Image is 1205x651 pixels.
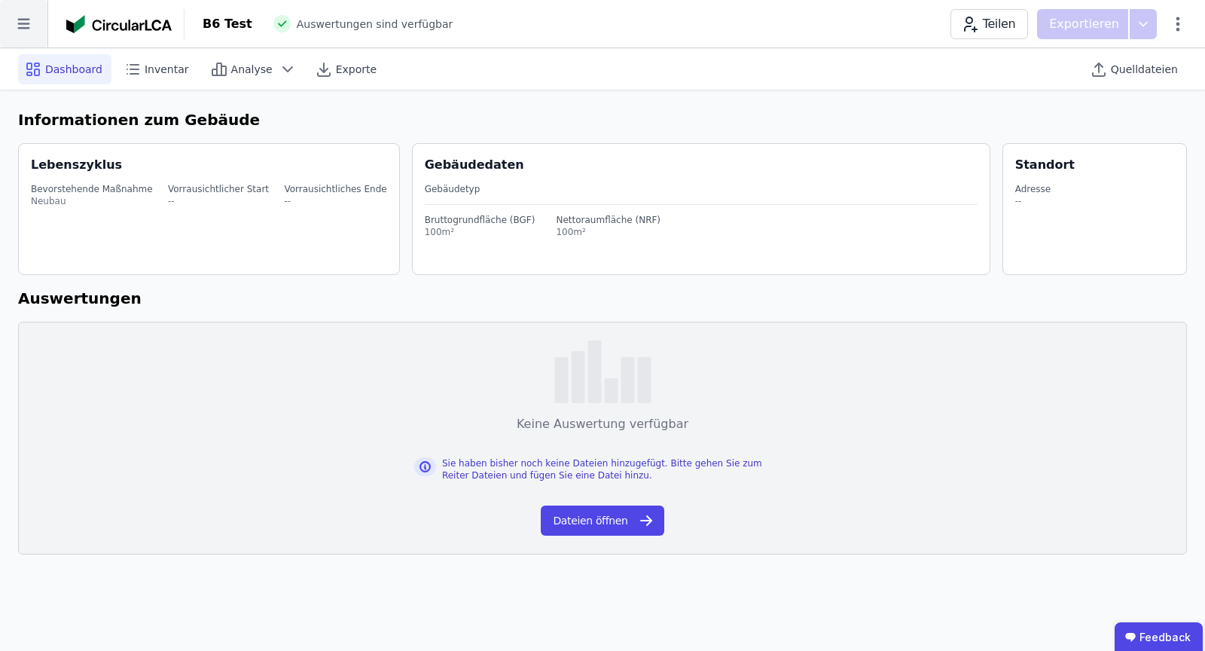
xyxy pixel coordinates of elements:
div: Adresse [1015,183,1051,195]
span: Auswertungen sind verfügbar [297,17,453,32]
div: B6 Test [203,15,252,33]
div: 100m² [556,226,660,238]
span: Quelldateien [1111,62,1178,77]
div: Keine Auswertung verfügbar [517,415,688,433]
button: Dateien öffnen [541,506,664,536]
span: Inventar [145,62,189,77]
div: Vorrausichtlicher Start [168,183,269,195]
img: Concular [66,15,172,33]
div: 100m² [425,226,535,238]
div: Gebäudedaten [425,156,990,174]
div: Gebäudetyp [425,183,978,195]
div: -- [1015,195,1051,207]
span: Analyse [231,62,273,77]
div: Bruttogrundfläche (BGF) [425,214,535,226]
span: Dashboard [45,62,102,77]
div: -- [168,195,269,207]
div: -- [284,195,386,207]
div: Vorrausichtliches Ende [284,183,386,195]
div: Standort [1015,156,1075,174]
img: empty-state [554,341,651,403]
div: Bevorstehende Maßnahme [31,183,153,195]
p: Exportieren [1049,15,1122,33]
h6: Informationen zum Gebäude [18,108,1187,131]
h6: Auswertungen [18,287,1187,310]
div: Neubau [31,195,153,207]
span: Exporte [336,62,377,77]
div: Sie haben bisher noch keine Dateien hinzugefügt. Bitte gehen Sie zum Reiter Dateien und fügen Sie... [442,457,791,481]
div: Lebenszyklus [31,156,122,174]
button: Teilen [950,9,1028,39]
div: Nettoraumfläche (NRF) [556,214,660,226]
